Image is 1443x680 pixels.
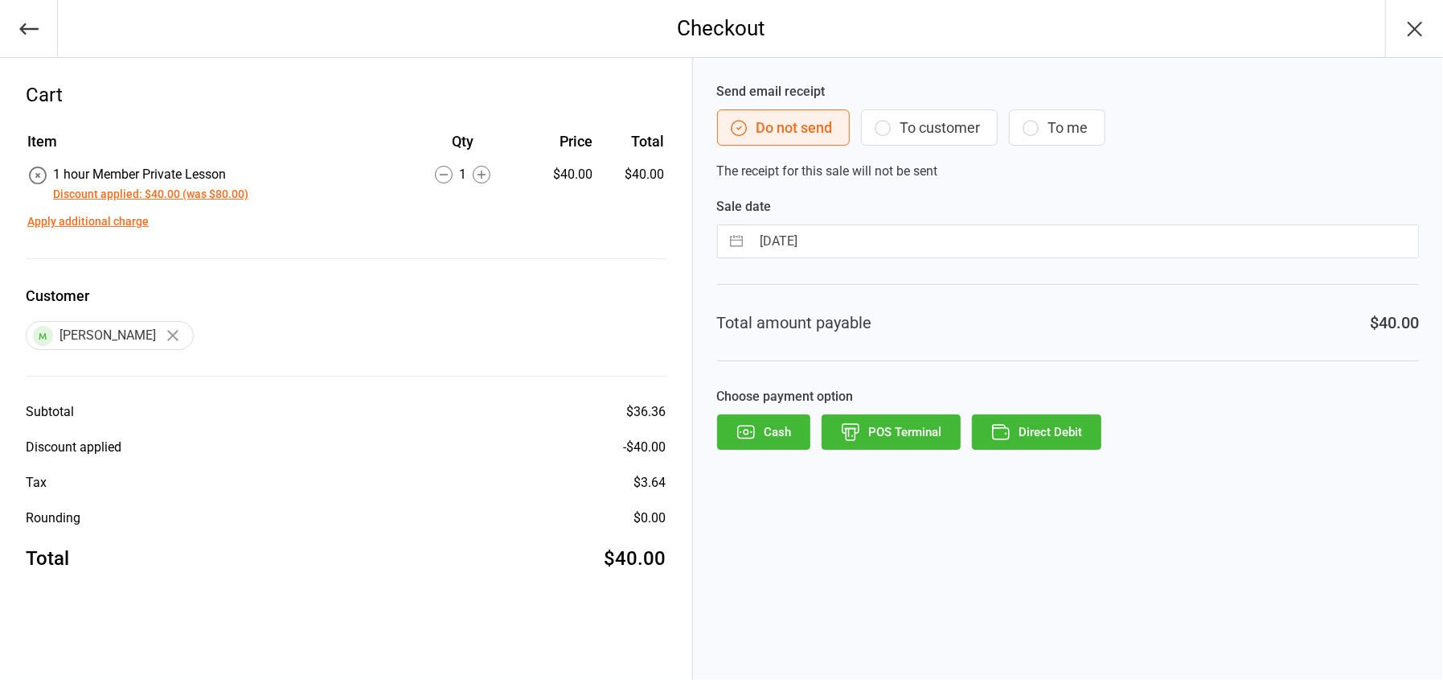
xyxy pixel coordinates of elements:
[26,473,47,492] div: Tax
[861,109,998,146] button: To customer
[27,213,149,230] button: Apply additional charge
[972,414,1101,450] button: Direct Debit
[624,438,666,457] div: - $40.00
[605,544,666,573] div: $40.00
[717,109,850,146] button: Do not send
[822,414,961,450] button: POS Terminal
[627,402,666,422] div: $36.36
[53,167,226,182] span: 1 hour Member Private Lesson
[1370,311,1419,335] div: $40.00
[26,438,121,457] div: Discount applied
[26,509,80,528] div: Rounding
[403,165,523,184] div: 1
[1009,109,1105,146] button: To me
[26,321,194,350] div: [PERSON_NAME]
[717,311,872,335] div: Total amount payable
[717,82,1419,181] div: The receipt for this sale will not be sent
[27,130,401,163] th: Item
[599,130,664,163] th: Total
[524,130,592,152] div: Price
[524,165,592,184] div: $40.00
[717,414,810,450] button: Cash
[53,186,248,203] button: Discount applied: $40.00 (was $80.00)
[717,387,1419,406] label: Choose payment option
[717,197,1419,216] label: Sale date
[26,80,666,109] div: Cart
[403,130,523,163] th: Qty
[26,544,69,573] div: Total
[26,402,74,422] div: Subtotal
[634,473,666,492] div: $3.64
[717,82,1419,101] label: Send email receipt
[634,509,666,528] div: $0.00
[26,285,666,307] label: Customer
[599,165,664,204] td: $40.00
